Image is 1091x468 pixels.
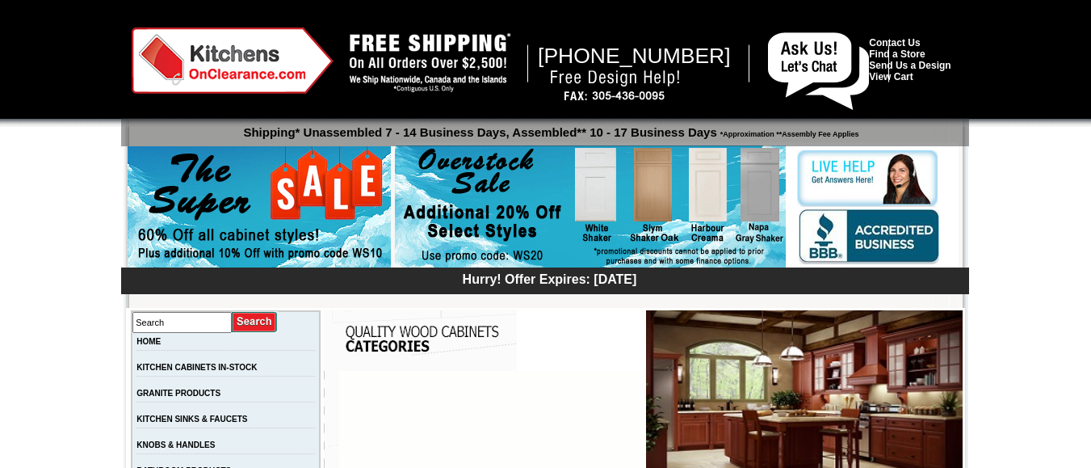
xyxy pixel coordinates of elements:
a: GRANITE PRODUCTS [136,389,220,398]
a: Send Us a Design [869,60,950,71]
a: Find a Store [869,48,925,60]
a: KITCHEN CABINETS IN-STOCK [136,363,257,372]
a: Contact Us [869,37,920,48]
div: Hurry! Offer Expires: [DATE] [129,270,969,287]
span: *Approximation **Assembly Fee Applies [717,126,859,138]
a: KITCHEN SINKS & FAUCETS [136,415,247,424]
a: HOME [136,337,161,346]
a: View Cart [869,71,913,82]
p: Shipping* Unassembled 7 - 14 Business Days, Assembled** 10 - 17 Business Days [129,118,969,139]
a: KNOBS & HANDLES [136,441,215,449]
span: [PHONE_NUMBER] [538,44,731,68]
img: Kitchens on Clearance Logo [132,27,334,94]
input: Submit [232,311,278,333]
